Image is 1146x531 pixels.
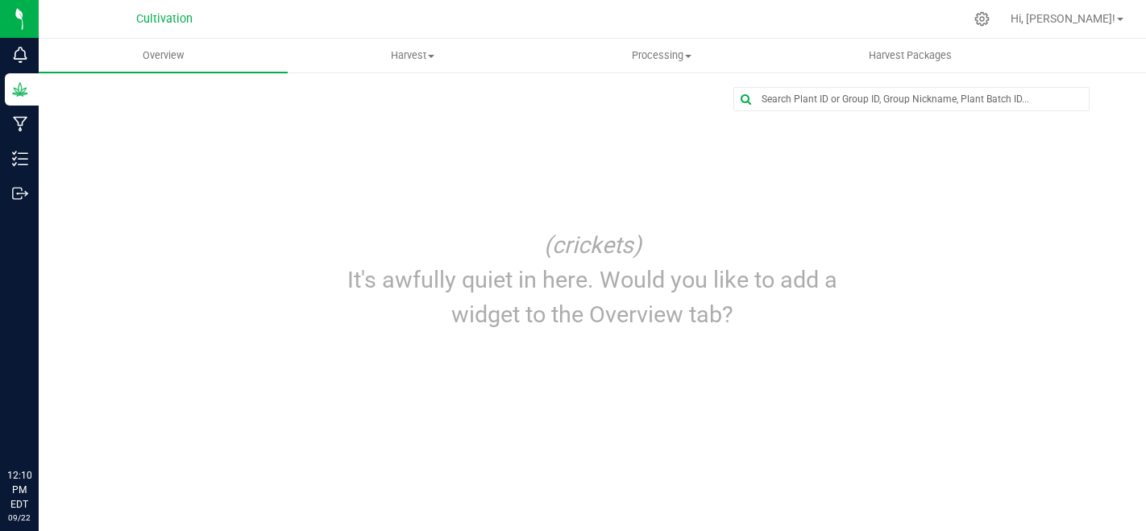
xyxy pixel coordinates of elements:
[336,263,849,332] p: It's awfully quiet in here. Would you like to add a widget to the Overview tab?
[12,116,28,132] inline-svg: Manufacturing
[544,231,642,259] i: (crickets)
[7,468,31,512] p: 12:10 PM EDT
[289,48,536,63] span: Harvest
[12,81,28,97] inline-svg: Grow
[136,12,193,26] span: Cultivation
[12,185,28,201] inline-svg: Outbound
[288,39,537,73] a: Harvest
[7,512,31,524] p: 09/22
[121,48,206,63] span: Overview
[1011,12,1115,25] span: Hi, [PERSON_NAME]!
[12,47,28,63] inline-svg: Monitoring
[786,39,1035,73] a: Harvest Packages
[16,402,64,450] iframe: Resource center
[847,48,974,63] span: Harvest Packages
[12,151,28,167] inline-svg: Inventory
[538,48,785,63] span: Processing
[537,39,786,73] a: Processing
[734,88,1089,110] input: Search Plant ID or Group ID, Group Nickname, Plant Batch ID...
[972,11,992,27] div: Manage settings
[39,39,288,73] a: Overview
